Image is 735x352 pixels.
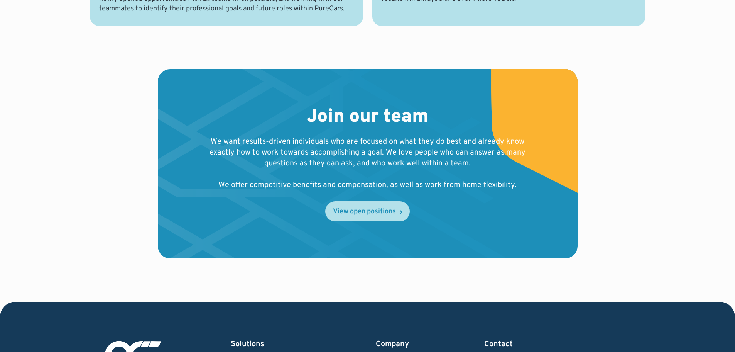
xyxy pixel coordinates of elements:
h2: Join our team [307,106,429,129]
div: Company [376,339,418,350]
div: Contact [484,339,610,350]
div: Solutions [231,339,309,350]
div: View open positions [333,208,396,215]
a: View open positions [325,201,410,221]
p: We want results-driven individuals who are focused on what they do best and already know exactly ... [207,136,528,190]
